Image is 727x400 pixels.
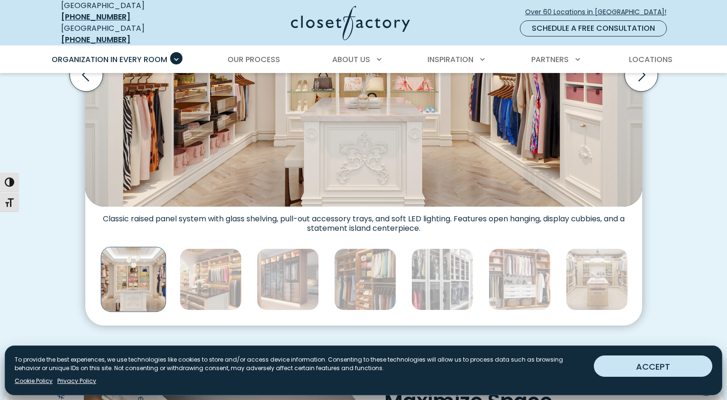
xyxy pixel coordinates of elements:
nav: Primary Menu [45,46,682,73]
span: Over 60 Locations in [GEOGRAPHIC_DATA]! [525,7,674,17]
span: Organization in Every Room [52,54,167,65]
button: Next slide [621,55,662,95]
a: [PHONE_NUMBER] [61,34,130,45]
span: Locations [629,54,672,65]
img: Glass-front wardrobe system in Dove Grey with integrated LED lighting, double-hang rods, and disp... [411,248,473,310]
span: Our Process [227,54,280,65]
p: To provide the best experiences, we use technologies like cookies to store and/or access device i... [15,355,586,373]
div: [GEOGRAPHIC_DATA] [61,23,199,45]
span: Inspiration [427,54,473,65]
button: Previous slide [66,55,107,95]
img: White walk-in closet with ornate trim and crown molding, featuring glass shelving [100,247,166,312]
figcaption: Classic raised panel system with glass shelving, pull-out accessory trays, and soft LED lighting.... [85,207,642,233]
a: Schedule a Free Consultation [520,20,667,36]
span: Partners [531,54,569,65]
img: Built-in custom closet Rustic Cherry melamine with glass shelving, angled shoe shelves, and tripl... [334,248,396,310]
img: Luxury walk-in custom closet contemporary glass-front wardrobe system in Rocky Mountain melamine ... [257,248,319,310]
button: ACCEPT [594,355,712,377]
a: Over 60 Locations in [GEOGRAPHIC_DATA]! [525,4,674,20]
img: Custom dressing room Rhapsody woodgrain system with illuminated wardrobe rods, angled shoe shelve... [180,248,242,310]
img: Reach-in closet with Two-tone system with Rustic Cherry structure and White Shaker drawer fronts.... [489,248,551,310]
span: About Us [332,54,370,65]
a: Cookie Policy [15,377,53,385]
a: [PHONE_NUMBER] [61,11,130,22]
a: Privacy Policy [57,377,96,385]
img: Glass-top island, velvet-lined jewelry drawers, and LED wardrobe lighting. Custom cabinetry in Rh... [566,248,628,310]
img: Closet Factory Logo [291,6,410,40]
